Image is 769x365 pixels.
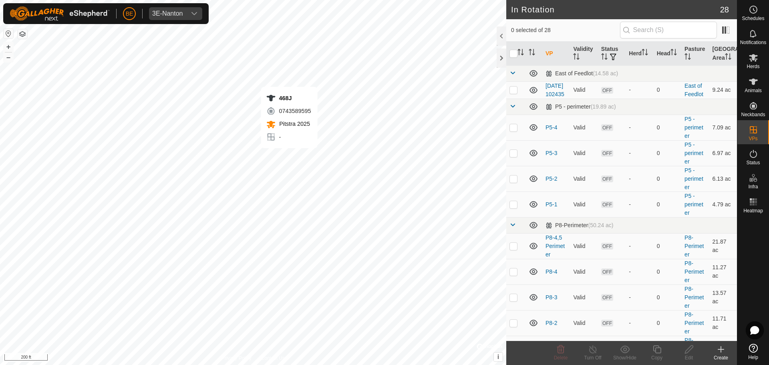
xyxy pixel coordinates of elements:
td: Valid [570,115,598,140]
div: - [629,175,650,183]
p-sorticon: Activate to sort [642,50,648,56]
p-sorticon: Activate to sort [517,50,524,56]
td: Valid [570,233,598,259]
span: OFF [601,268,613,275]
div: - [266,132,311,142]
span: Animals [745,88,762,93]
a: P5-4 [546,124,558,131]
p-sorticon: Activate to sort [684,54,691,61]
span: OFF [601,320,613,327]
span: Herds [747,64,759,69]
div: - [629,242,650,250]
span: Status [746,160,760,165]
div: Create [705,354,737,361]
td: Valid [570,284,598,310]
td: 0 [654,140,681,166]
span: OFF [601,124,613,131]
td: Valid [570,140,598,166]
div: - [629,149,650,157]
span: Delete [554,355,568,361]
div: - [629,293,650,302]
td: Valid [570,259,598,284]
span: 0 selected of 28 [511,26,620,34]
div: 0743589595 [266,106,311,116]
th: [GEOGRAPHIC_DATA] Area [709,42,737,66]
a: Privacy Policy [221,355,252,362]
div: Show/Hide [609,354,641,361]
span: Help [748,355,758,360]
p-sorticon: Activate to sort [670,50,677,56]
th: Validity [570,42,598,66]
td: 4.79 ac [709,192,737,217]
a: P8-3 [546,294,558,300]
a: [DATE] 102435 [546,83,564,97]
a: P5 - perimeter [684,167,703,190]
th: Herd [626,42,653,66]
td: 11.27 ac [709,259,737,284]
div: P5 - perimeter [546,103,616,110]
td: 6.97 ac [709,140,737,166]
td: Valid [570,310,598,336]
span: (50.24 ac) [588,222,613,228]
a: P8-4,5 Perimeter [546,234,565,258]
a: P8-Perimeter [684,286,704,309]
td: 0 [654,259,681,284]
td: Valid [570,166,598,192]
td: 11.71 ac [709,310,737,336]
h2: In Rotation [511,5,720,14]
img: Gallagher Logo [10,6,110,21]
td: 7.09 ac [709,115,737,140]
button: – [4,52,13,62]
div: - [629,268,650,276]
div: Turn Off [577,354,609,361]
td: 21.87 ac [709,233,737,259]
button: Reset Map [4,29,13,38]
span: OFF [601,243,613,250]
p-sorticon: Activate to sort [529,50,535,56]
span: 3E-Nanton [149,7,186,20]
a: Contact Us [261,355,285,362]
span: Notifications [740,40,766,45]
a: P5-3 [546,150,558,156]
button: + [4,42,13,52]
div: East of Feedlot [546,70,618,77]
span: OFF [601,150,613,157]
a: P5-1 [546,201,558,208]
th: Head [654,42,681,66]
td: 0 [654,115,681,140]
span: i [497,353,499,360]
a: P8-4 [546,268,558,275]
td: 0 [654,336,681,361]
div: Copy [641,354,673,361]
a: P8-2 [546,320,558,326]
a: P8-Perimeter [684,260,704,283]
a: P8-Perimeter [684,311,704,335]
span: Neckbands [741,112,765,117]
td: 0 [654,310,681,336]
td: Valid [570,81,598,99]
a: P8-Perimeter [684,337,704,360]
div: P8-Perimeter [546,222,614,229]
div: - [629,200,650,209]
a: East of Feedlot [684,83,703,97]
span: (19.89 ac) [591,103,616,110]
div: - [629,86,650,94]
td: 0 [654,166,681,192]
td: 13.57 ac [709,284,737,310]
div: dropdown trigger [186,7,202,20]
td: 0 [654,233,681,259]
td: 29.43 ac [709,336,737,361]
div: 3E-Nanton [152,10,183,17]
span: Schedules [742,16,764,21]
th: Pasture [681,42,709,66]
td: Valid [570,192,598,217]
span: 28 [720,4,729,16]
th: VP [542,42,570,66]
span: Pitstra 2025 [277,121,310,127]
td: 6.13 ac [709,166,737,192]
div: - [629,123,650,132]
div: 468J [266,93,311,103]
span: OFF [601,294,613,301]
td: Valid [570,336,598,361]
button: Map Layers [18,29,27,39]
